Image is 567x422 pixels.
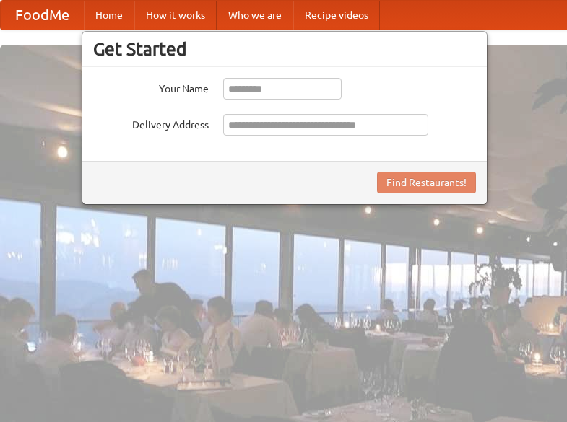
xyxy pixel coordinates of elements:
[217,1,293,30] a: Who we are
[93,78,209,96] label: Your Name
[134,1,217,30] a: How it works
[1,1,84,30] a: FoodMe
[93,38,476,60] h3: Get Started
[84,1,134,30] a: Home
[293,1,380,30] a: Recipe videos
[93,114,209,132] label: Delivery Address
[377,172,476,193] button: Find Restaurants!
